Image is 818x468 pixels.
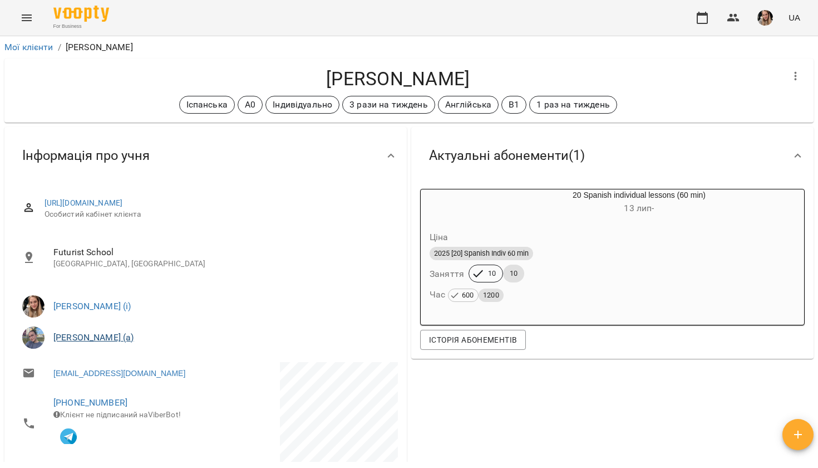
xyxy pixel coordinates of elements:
[265,96,339,114] div: Індивідуально
[430,287,504,303] h6: Час
[53,6,109,22] img: Voopty Logo
[13,67,782,90] h4: [PERSON_NAME]
[429,147,585,164] span: Актуальні абонементи ( 1 )
[429,333,517,347] span: Історія абонементів
[53,332,134,343] a: [PERSON_NAME] (а)
[53,301,131,311] a: [PERSON_NAME] (і)
[58,41,61,54] li: /
[342,96,435,114] div: 3 рази на тиждень
[186,98,228,111] p: Іспанська
[4,41,814,54] nav: breadcrumb
[45,209,389,220] span: Особистий кабінет клієнта
[420,330,526,350] button: Історія абонементів
[445,98,491,111] p: Англійська
[4,42,53,52] a: Мої клієнти
[421,189,804,316] button: 20 Spanish individual lessons (60 min)13 лип- Ціна2025 [20] Spanish Indiv 60 minЗаняття1010Час 60...
[53,259,389,270] p: [GEOGRAPHIC_DATA], [GEOGRAPHIC_DATA]
[757,10,773,26] img: ff1aba66b001ca05e46c699d6feb4350.jpg
[624,203,654,213] span: 13 лип -
[457,289,478,301] span: 600
[245,98,255,111] p: А0
[789,12,800,23] span: UA
[179,96,235,114] div: Іспанська
[349,98,428,111] p: 3 рази на тиждень
[421,189,474,216] div: 20 Spanish individual lessons (60 min)
[430,248,533,259] span: 2025 [20] Spanish Indiv 60 min
[529,96,617,114] div: 1 раз на тиждень
[536,98,609,111] p: 1 раз на тиждень
[53,246,389,259] span: Futurist School
[238,96,263,114] div: А0
[22,147,150,164] span: Інформація про учня
[784,7,805,28] button: UA
[53,368,185,379] a: [EMAIL_ADDRESS][DOMAIN_NAME]
[501,96,526,114] div: В1
[22,295,45,318] img: Шевченко Поліна Андріївна (і)
[430,230,449,245] h6: Ціна
[474,189,804,216] div: 20 Spanish individual lessons (60 min)
[438,96,499,114] div: Англійська
[45,198,123,207] a: [URL][DOMAIN_NAME]
[53,421,83,451] button: Клієнт підписаний на VooptyBot
[53,397,127,408] a: [PHONE_NUMBER]
[479,289,504,301] span: 1200
[13,4,40,31] button: Menu
[60,428,77,445] img: Telegram
[53,410,181,419] span: Клієнт не підписаний на ViberBot!
[66,41,133,54] p: [PERSON_NAME]
[503,269,524,279] span: 10
[411,127,814,184] div: Актуальні абонементи(1)
[4,127,407,184] div: Інформація про учня
[22,326,45,349] img: Павленко Світлана (а)
[481,269,502,279] span: 10
[430,266,464,282] h6: Заняття
[53,23,109,30] span: For Business
[509,98,519,111] p: В1
[273,98,332,111] p: Індивідуально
